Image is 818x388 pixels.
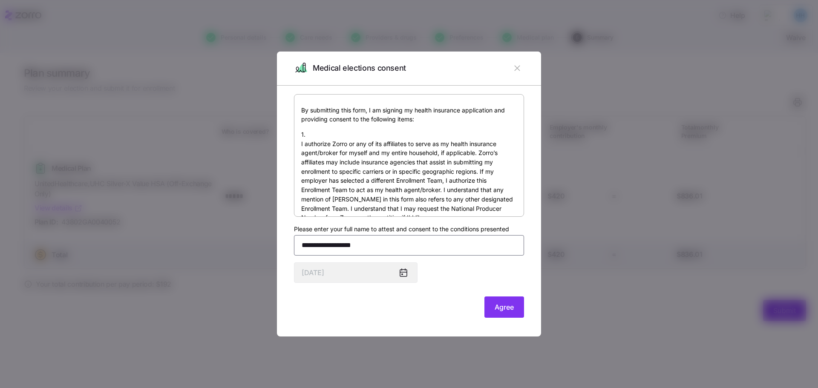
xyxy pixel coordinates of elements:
label: Please enter your full name to attest and consent to the conditions presented [294,224,509,234]
p: By submitting this form, I am signing my health insurance application and providing consent to th... [301,106,517,124]
p: 1. I authorize Zorro or any of its affiliates to serve as my health insurance agent/broker for my... [301,130,517,222]
span: Medical elections consent [313,62,406,75]
input: MM/DD/YYYY [294,262,418,283]
span: Agree [495,302,514,312]
button: Agree [484,296,524,318]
